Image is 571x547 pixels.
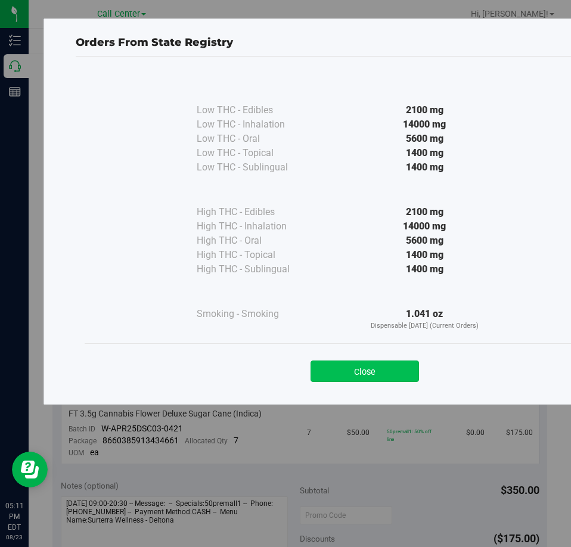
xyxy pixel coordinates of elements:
[12,452,48,487] iframe: Resource center
[197,103,316,117] div: Low THC - Edibles
[316,219,533,234] div: 14000 mg
[197,146,316,160] div: Low THC - Topical
[197,248,316,262] div: High THC - Topical
[316,205,533,219] div: 2100 mg
[316,234,533,248] div: 5600 mg
[316,103,533,117] div: 2100 mg
[197,234,316,248] div: High THC - Oral
[197,117,316,132] div: Low THC - Inhalation
[316,160,533,175] div: 1400 mg
[197,205,316,219] div: High THC - Edibles
[197,160,316,175] div: Low THC - Sublingual
[316,248,533,262] div: 1400 mg
[316,132,533,146] div: 5600 mg
[76,36,233,49] span: Orders From State Registry
[197,219,316,234] div: High THC - Inhalation
[311,360,419,382] button: Close
[316,117,533,132] div: 14000 mg
[197,307,316,321] div: Smoking - Smoking
[316,146,533,160] div: 1400 mg
[197,262,316,276] div: High THC - Sublingual
[197,132,316,146] div: Low THC - Oral
[316,307,533,331] div: 1.041 oz
[316,262,533,276] div: 1400 mg
[316,321,533,331] p: Dispensable [DATE] (Current Orders)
